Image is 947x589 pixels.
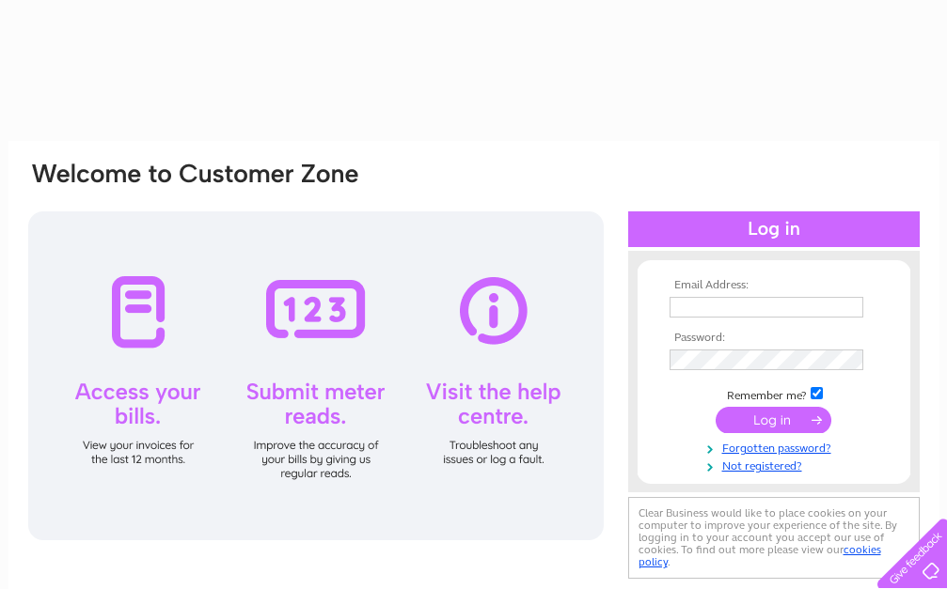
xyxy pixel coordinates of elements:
[665,332,883,345] th: Password:
[628,497,920,579] div: Clear Business would like to place cookies on your computer to improve your experience of the sit...
[665,279,883,292] th: Email Address:
[665,384,883,403] td: Remember me?
[716,407,831,433] input: Submit
[670,438,883,456] a: Forgotten password?
[639,543,881,568] a: cookies policy
[670,456,883,473] a: Not registered?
